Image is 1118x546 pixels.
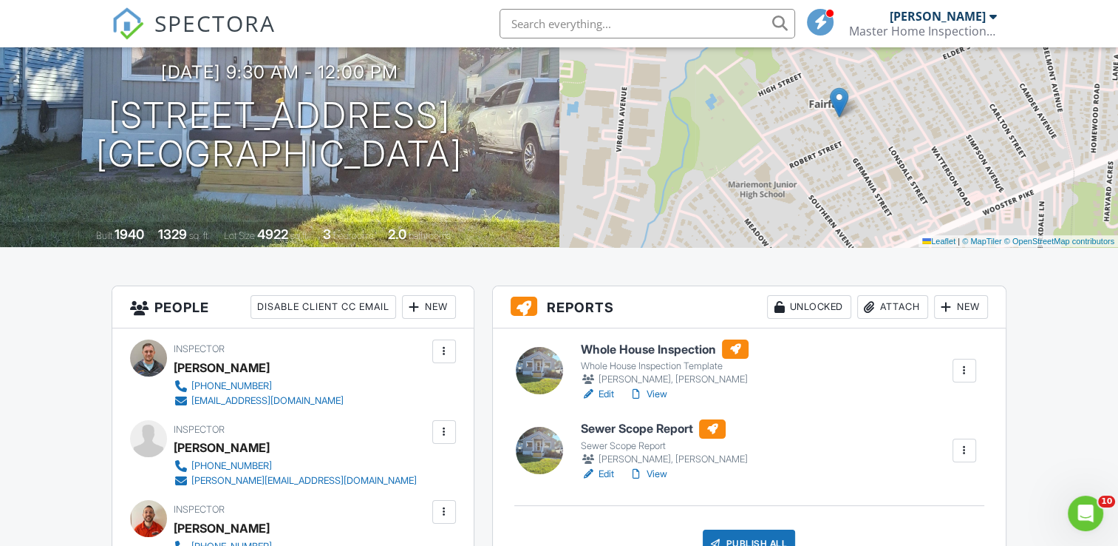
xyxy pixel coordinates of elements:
div: 2.0 [388,226,406,242]
div: [PERSON_NAME], [PERSON_NAME] [581,452,748,467]
img: The Best Home Inspection Software - Spectora [112,7,144,40]
span: Inspector [174,424,225,435]
h3: [DATE] 9:30 am - 12:00 pm [161,62,398,82]
div: [PERSON_NAME] [174,357,270,379]
a: Sewer Scope Report Sewer Scope Report [PERSON_NAME], [PERSON_NAME] [581,419,748,467]
div: [PERSON_NAME] [174,517,270,539]
span: SPECTORA [154,7,276,38]
h1: [STREET_ADDRESS] [GEOGRAPHIC_DATA] [96,96,463,175]
div: [PERSON_NAME] [174,437,270,459]
span: Built [96,230,112,241]
div: Sewer Scope Report [581,440,748,452]
div: Attach [857,295,928,319]
a: [PERSON_NAME][EMAIL_ADDRESS][DOMAIN_NAME] [174,473,417,488]
a: View [629,387,667,402]
div: [PERSON_NAME], [PERSON_NAME] [581,372,749,387]
div: Disable Client CC Email [250,295,396,319]
a: [PHONE_NUMBER] [174,379,344,394]
a: © OpenStreetMap contributors [1004,237,1114,246]
div: Unlocked [767,295,851,319]
a: Edit [581,387,614,402]
div: New [934,295,988,319]
a: [PHONE_NUMBER] [174,459,417,473]
span: bathrooms [409,230,451,241]
a: Leaflet [922,237,955,246]
div: 4922 [257,226,288,242]
a: View [629,467,667,482]
span: Inspector [174,504,225,515]
div: [PERSON_NAME][EMAIL_ADDRESS][DOMAIN_NAME] [191,475,417,487]
h3: People [112,286,473,328]
h6: Whole House Inspection [581,340,749,359]
div: New [402,295,456,319]
a: Whole House Inspection Whole House Inspection Template [PERSON_NAME], [PERSON_NAME] [581,340,749,387]
a: [EMAIL_ADDRESS][DOMAIN_NAME] [174,394,344,408]
span: | [958,237,960,246]
iframe: Intercom live chat [1068,496,1103,531]
div: [PHONE_NUMBER] [191,460,272,472]
span: Inspector [174,343,225,354]
div: [PHONE_NUMBER] [191,380,272,392]
input: Search everything... [500,9,795,38]
div: 3 [323,226,331,242]
h6: Sewer Scope Report [581,419,748,439]
h3: Reports [493,286,1006,328]
div: [EMAIL_ADDRESS][DOMAIN_NAME] [191,395,344,407]
a: Edit [581,467,614,482]
div: 1940 [115,226,144,242]
a: © MapTiler [962,237,1002,246]
span: sq. ft. [189,230,210,241]
span: sq.ft. [290,230,309,241]
img: Marker [830,87,848,118]
span: 10 [1098,496,1115,508]
span: Lot Size [224,230,255,241]
div: 1329 [158,226,187,242]
div: Whole House Inspection Template [581,360,749,372]
a: SPECTORA [112,20,276,51]
div: [PERSON_NAME] [890,9,986,24]
span: bedrooms [333,230,374,241]
div: Master Home Inspection Services [849,24,997,38]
